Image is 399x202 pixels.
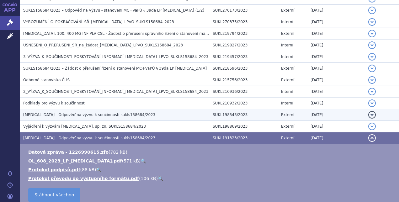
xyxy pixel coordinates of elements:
[281,101,293,105] span: Interní
[368,111,376,119] button: detail
[281,78,294,82] span: Externí
[210,63,278,74] td: SUKL218596/2023
[23,101,86,105] span: Podklady pro výzvu k součinnosti
[82,167,94,172] span: 88 kB
[28,150,109,155] a: Datová zpráva - 1226990615.zfo
[281,55,293,59] span: Interní
[28,149,393,155] li: ( )
[281,136,294,140] span: Externí
[307,98,365,109] td: [DATE]
[23,124,146,129] span: Vyjádření k výzvám SYLVANT, sp. zn. SUKLS158684/2023
[307,121,365,132] td: [DATE]
[210,132,278,144] td: SUKL191323/2023
[281,31,294,36] span: Externí
[28,158,122,163] a: OL_608_2023_LP_[MEDICAL_DATA].pdf
[307,63,365,74] td: [DATE]
[23,43,183,47] span: USNESENÍ_O_PŘERUŠENÍ_SŘ_na_žádost_SYLVANT_LPVO_SUKLS158684_2023
[368,53,376,61] button: detail
[210,16,278,28] td: SUKL270375/2023
[210,5,278,16] td: SUKL270173/2023
[141,158,146,163] a: 🔍
[368,30,376,37] button: detail
[23,20,174,24] span: VYROZUMĚNÍ_O_POKRAČOVÁNÍ_SŘ_SYLVANT_LPVO_SUKLS158684_2023
[368,65,376,72] button: detail
[23,31,319,36] span: SYLVANT, 100, 400 MG INF PLV CSL - Žádost o přerušení správního řízení o stanovení maximální ceny...
[368,99,376,107] button: detail
[158,176,163,181] a: 🔍
[307,51,365,63] td: [DATE]
[281,8,294,13] span: Externí
[23,113,155,117] span: SYLVANT - Odpověď na výzvu k součinnosti sukls158684/2023
[281,89,293,94] span: Interní
[368,7,376,14] button: detail
[23,66,207,71] span: SUKLS158684/2023 – Žádost o přerušení řízení o stanovení MC+VaPÚ § 39da LP SYLVANT
[210,40,278,51] td: SUKL219827/2023
[307,109,365,121] td: [DATE]
[28,158,393,164] li: ( )
[307,5,365,16] td: [DATE]
[368,88,376,95] button: detail
[281,66,294,71] span: Externí
[281,124,294,129] span: Externí
[210,74,278,86] td: SUKL215756/2023
[307,16,365,28] td: [DATE]
[307,28,365,40] td: [DATE]
[23,55,208,59] span: 3_VÝZVA_K_SOUČINNOSTI_POSKYTOVÁNÍ_INFORMACÍ_SYLVANT_LPVO_SUKLS158684_2023
[368,41,376,49] button: detail
[307,40,365,51] td: [DATE]
[23,89,208,94] span: 2_VÝZVA_K_SOUČINNOSTI_POSKYTOVÁNÍ_INFORMACÍ_SYLVANT_LPVO_SUKLS158684_2023
[28,175,393,182] li: ( )
[110,150,126,155] span: 782 kB
[368,18,376,26] button: detail
[23,8,204,13] span: SUKLS158684/2023 – Odpověď na Výzvu - stanovení MC+VaPÚ § 39da LP SYLVANT (1/2)
[210,51,278,63] td: SUKL219457/2023
[124,158,139,163] span: 571 kB
[368,76,376,84] button: detail
[281,113,294,117] span: Externí
[28,188,80,202] a: Stáhnout všechno
[368,134,376,142] button: detail
[368,123,376,130] button: detail
[210,121,278,132] td: SUKL198869/2023
[307,132,365,144] td: [DATE]
[23,136,155,140] span: SYLVANT - Odpověď na výzvu k součinnosti sukls158684/2023
[210,109,278,121] td: SUKL198543/2023
[28,176,139,181] a: Protokol převodu do výstupního formátu.pdf
[281,43,293,47] span: Interní
[307,74,365,86] td: [DATE]
[281,20,293,24] span: Interní
[210,28,278,40] td: SUKL219794/2023
[28,167,80,172] a: Protokol podpisů.pdf
[96,167,101,172] a: 🔍
[28,167,393,173] li: ( )
[210,86,278,98] td: SUKL210936/2023
[23,78,70,82] span: Odborné stanovisko ČHS
[210,98,278,109] td: SUKL210932/2023
[141,176,156,181] span: 106 kB
[307,86,365,98] td: [DATE]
